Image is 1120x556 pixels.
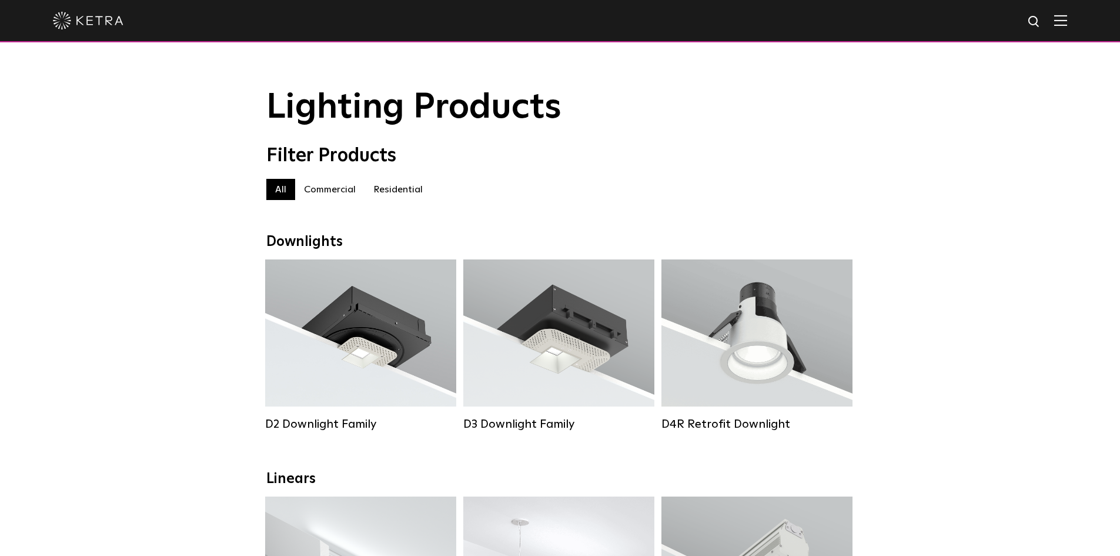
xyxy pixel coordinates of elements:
[463,259,654,431] a: D3 Downlight Family Lumen Output:700 / 900 / 1100Colors:White / Black / Silver / Bronze / Paintab...
[265,417,456,431] div: D2 Downlight Family
[53,12,123,29] img: ketra-logo-2019-white
[1027,15,1042,29] img: search icon
[266,90,561,125] span: Lighting Products
[661,259,852,431] a: D4R Retrofit Downlight Lumen Output:800Colors:White / BlackBeam Angles:15° / 25° / 40° / 60°Watta...
[266,145,854,167] div: Filter Products
[266,179,295,200] label: All
[463,417,654,431] div: D3 Downlight Family
[266,471,854,488] div: Linears
[266,234,854,251] div: Downlights
[365,179,432,200] label: Residential
[295,179,365,200] label: Commercial
[1054,15,1067,26] img: Hamburger%20Nav.svg
[265,259,456,431] a: D2 Downlight Family Lumen Output:1200Colors:White / Black / Gloss Black / Silver / Bronze / Silve...
[661,417,852,431] div: D4R Retrofit Downlight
